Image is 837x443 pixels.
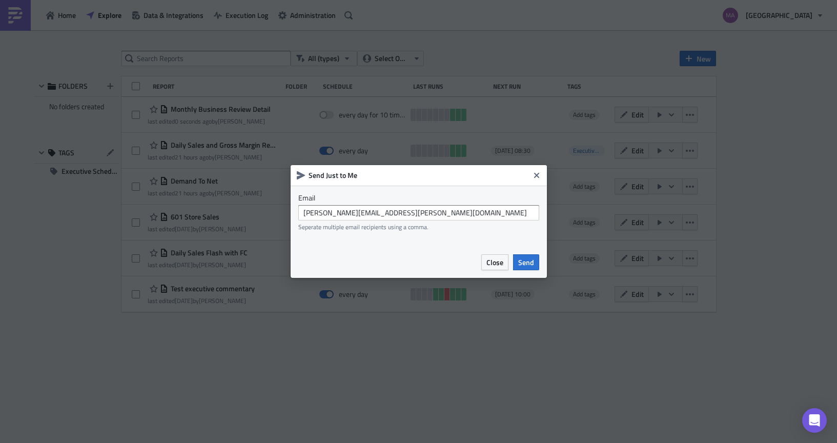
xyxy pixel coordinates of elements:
span: Send [518,257,534,268]
div: Seperate multiple email recipients using a comma. [298,223,539,231]
h6: Send Just to Me [309,171,529,180]
button: Close [529,168,544,183]
div: Open Intercom Messenger [802,408,827,433]
button: Send [513,254,539,270]
span: Close [486,257,503,268]
label: Email [298,193,539,203]
button: Close [481,254,508,270]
